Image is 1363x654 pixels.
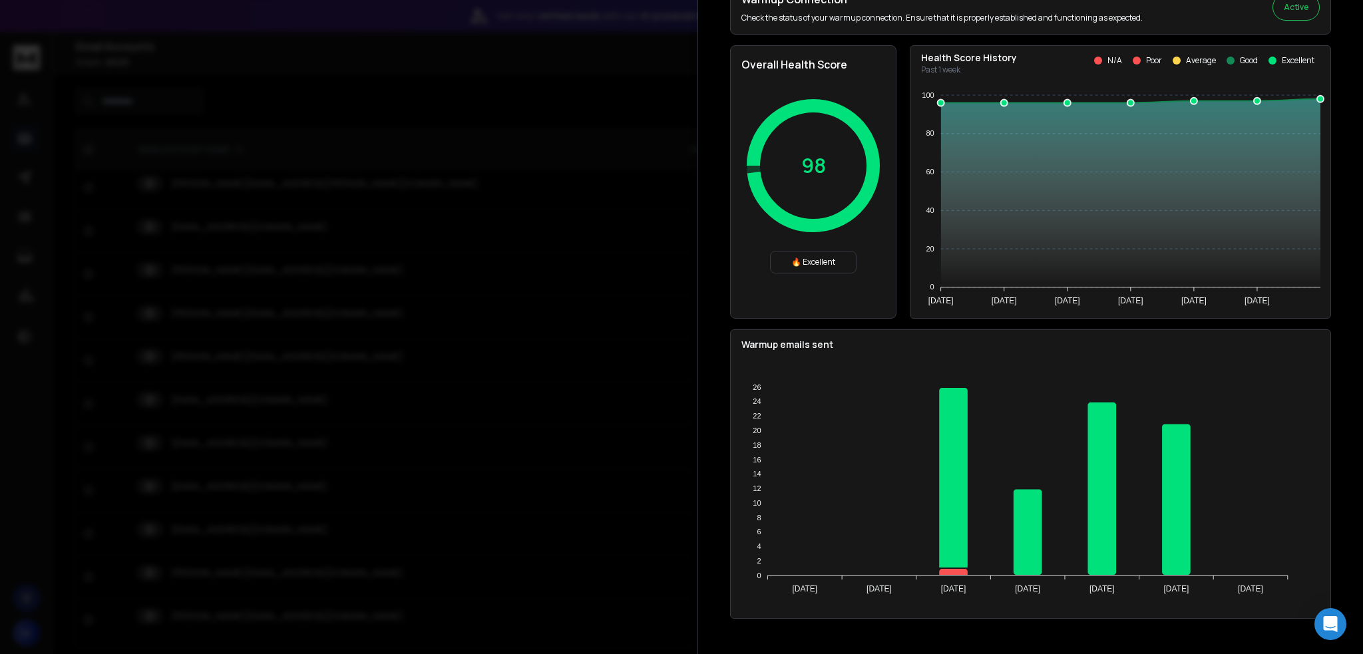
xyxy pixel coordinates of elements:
[753,470,761,478] tspan: 14
[757,514,761,522] tspan: 8
[741,13,1143,23] p: Check the status of your warmup connection. Ensure that it is properly established and functionin...
[992,296,1017,305] tspan: [DATE]
[1181,296,1207,305] tspan: [DATE]
[1238,584,1263,593] tspan: [DATE]
[741,338,1320,351] p: Warmup emails sent
[921,65,1017,75] p: Past 1 week
[941,584,966,593] tspan: [DATE]
[753,456,761,464] tspan: 16
[1314,608,1346,640] div: Open Intercom Messenger
[922,91,934,99] tspan: 100
[926,206,934,214] tspan: 40
[1164,584,1189,593] tspan: [DATE]
[757,528,761,536] tspan: 6
[757,542,761,550] tspan: 4
[1055,296,1080,305] tspan: [DATE]
[792,584,817,593] tspan: [DATE]
[757,557,761,565] tspan: 2
[770,251,857,273] div: 🔥 Excellent
[928,296,954,305] tspan: [DATE]
[753,412,761,420] tspan: 22
[926,245,934,253] tspan: 20
[1089,584,1115,593] tspan: [DATE]
[1186,55,1216,66] p: Average
[741,57,885,73] h2: Overall Health Score
[1107,55,1122,66] p: N/A
[801,154,826,178] p: 98
[926,129,934,137] tspan: 80
[1240,55,1258,66] p: Good
[753,397,761,405] tspan: 24
[921,51,1017,65] p: Health Score History
[1015,584,1040,593] tspan: [DATE]
[753,426,761,434] tspan: 20
[753,441,761,449] tspan: 18
[1245,296,1270,305] tspan: [DATE]
[1118,296,1143,305] tspan: [DATE]
[753,499,761,507] tspan: 10
[1146,55,1162,66] p: Poor
[753,484,761,492] tspan: 12
[757,572,761,579] tspan: 0
[867,584,892,593] tspan: [DATE]
[926,168,934,176] tspan: 60
[930,283,934,291] tspan: 0
[1282,55,1314,66] p: Excellent
[753,383,761,391] tspan: 26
